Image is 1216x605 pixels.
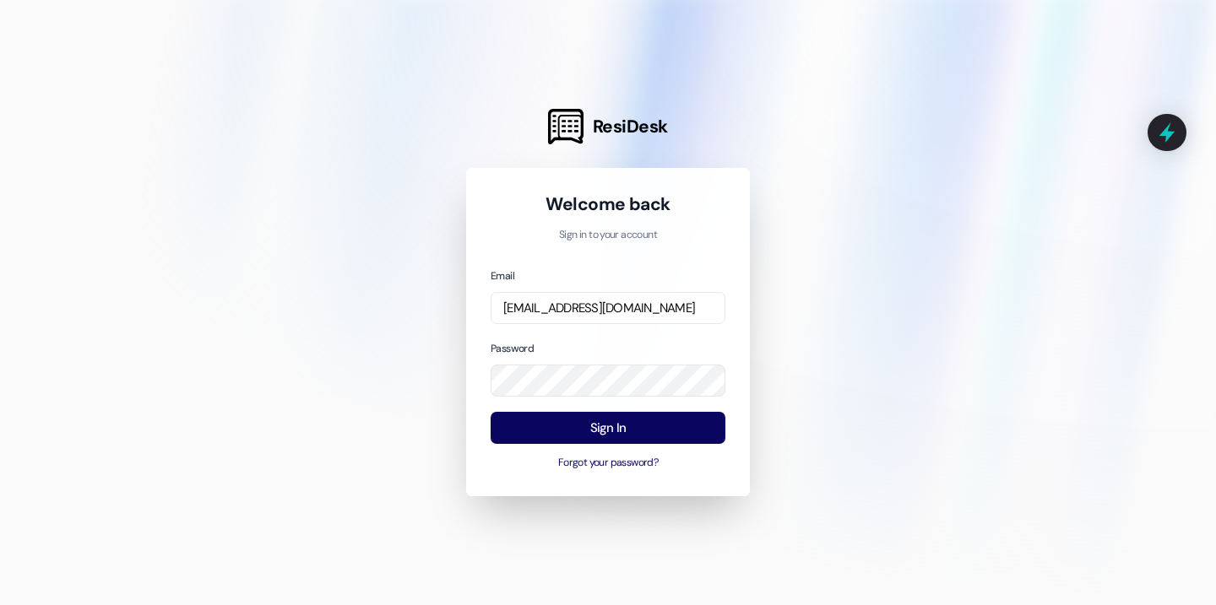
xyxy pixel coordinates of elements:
p: Sign in to your account [491,228,725,243]
label: Email [491,269,514,283]
button: Forgot your password? [491,456,725,471]
input: name@example.com [491,292,725,325]
h1: Welcome back [491,192,725,216]
button: Sign In [491,412,725,445]
label: Password [491,342,534,355]
span: ResiDesk [593,115,668,138]
img: ResiDesk Logo [548,109,584,144]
